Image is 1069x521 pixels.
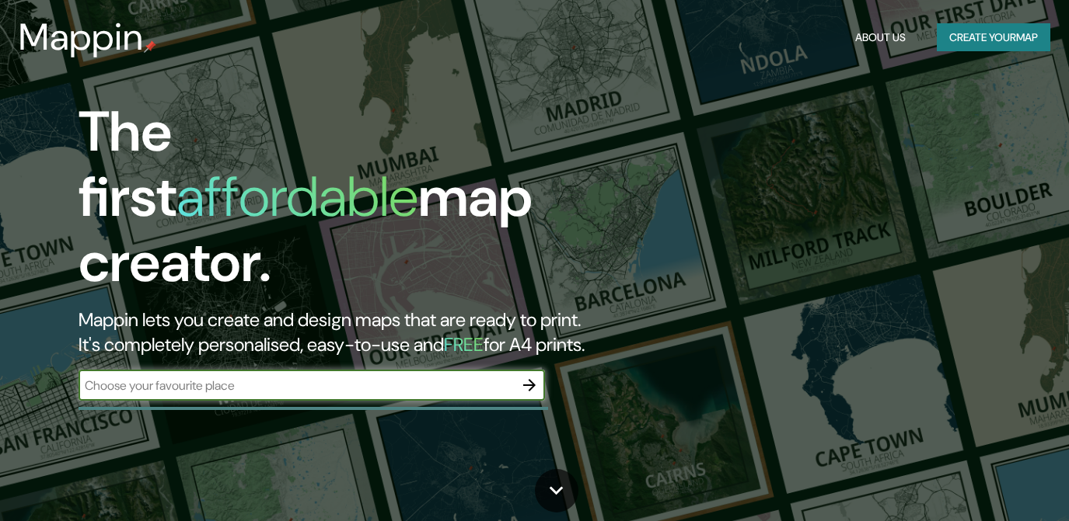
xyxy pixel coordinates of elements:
button: Create yourmap [937,23,1050,52]
h3: Mappin [19,16,144,59]
h1: The first map creator. [79,99,613,307]
h1: affordable [176,161,418,233]
input: Choose your favourite place [79,377,514,394]
h5: FREE [444,332,484,356]
button: About Us [849,23,912,52]
h2: Mappin lets you create and design maps that are ready to print. It's completely personalised, eas... [79,307,613,357]
img: mappin-pin [144,40,156,53]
